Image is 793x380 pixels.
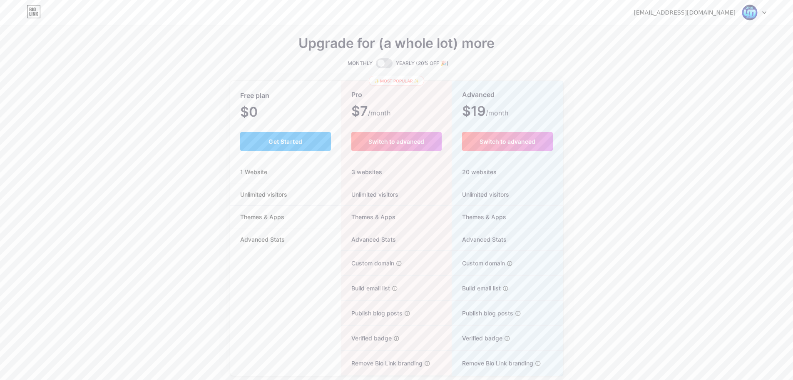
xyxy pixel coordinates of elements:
div: [EMAIL_ADDRESS][DOMAIN_NAME] [634,8,736,17]
span: Custom domain [341,259,394,267]
span: Pro [351,87,362,102]
span: /month [486,108,508,118]
span: Free plan [240,88,269,103]
span: Remove Bio Link branding [452,359,533,367]
span: Custom domain [452,259,505,267]
span: Verified badge [341,334,392,342]
div: 3 websites [341,161,452,183]
span: Unlimited visitors [230,190,297,199]
span: Build email list [341,284,390,292]
span: Upgrade for (a whole lot) more [298,38,495,48]
span: Advanced [462,87,495,102]
span: Build email list [452,284,501,292]
span: Publish blog posts [341,309,403,317]
span: $19 [462,106,508,118]
span: Themes & Apps [230,212,294,221]
span: Switch to advanced [480,138,535,145]
span: $7 [351,106,390,118]
button: Switch to advanced [462,132,553,151]
span: YEARLY (20% OFF 🎉) [396,59,449,67]
span: Unlimited visitors [341,190,398,199]
span: Advanced Stats [341,235,396,244]
span: Themes & Apps [341,212,395,221]
button: Switch to advanced [351,132,442,151]
span: Remove Bio Link branding [341,359,423,367]
span: Themes & Apps [452,212,506,221]
span: /month [368,108,390,118]
div: ✨ Most popular ✨ [369,76,424,86]
span: $0 [240,107,280,119]
div: 20 websites [452,161,563,183]
span: Unlimited visitors [452,190,509,199]
img: diam terus [742,5,758,20]
span: Advanced Stats [452,235,507,244]
span: Verified badge [452,334,502,342]
span: MONTHLY [348,59,373,67]
span: 1 Website [230,167,277,176]
span: Advanced Stats [230,235,295,244]
button: Get Started [240,132,331,151]
span: Get Started [268,138,302,145]
span: Publish blog posts [452,309,513,317]
span: Switch to advanced [368,138,424,145]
